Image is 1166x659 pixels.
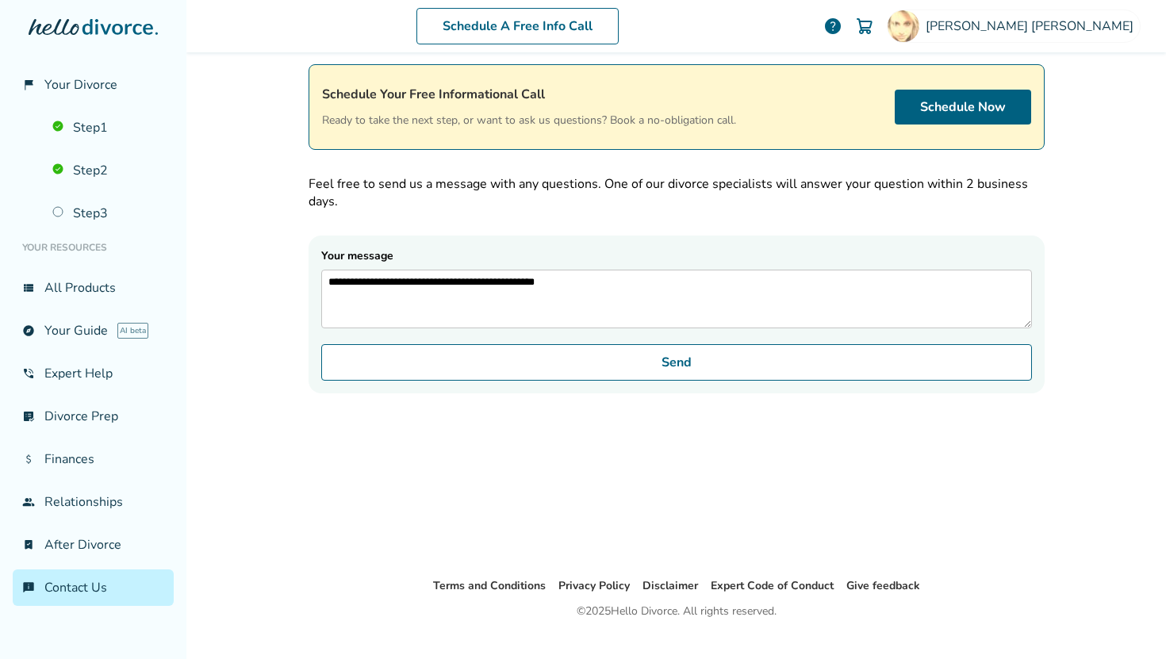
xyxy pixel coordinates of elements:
span: phone_in_talk [22,367,35,380]
a: exploreYour GuideAI beta [13,312,174,349]
a: Expert Code of Conduct [711,578,834,593]
a: flag_2Your Divorce [13,67,174,103]
a: Step2 [43,152,174,189]
p: Feel free to send us a message with any questions. One of our divorce specialists will answer you... [309,175,1045,210]
a: Privacy Policy [558,578,630,593]
a: Terms and Conditions [433,578,546,593]
a: list_alt_checkDivorce Prep [13,398,174,435]
a: chat_infoContact Us [13,569,174,606]
img: Kara Clapp Connelly [888,10,919,42]
span: flag_2 [22,79,35,91]
a: Step3 [43,195,174,232]
a: groupRelationships [13,484,174,520]
a: Step1 [43,109,174,146]
a: Schedule Now [895,90,1031,125]
span: attach_money [22,453,35,466]
iframe: Chat Widget [1087,583,1166,659]
img: Cart [855,17,874,36]
div: © 2025 Hello Divorce. All rights reserved. [577,602,777,621]
span: group [22,496,35,508]
span: Your Divorce [44,76,117,94]
a: help [823,17,842,36]
div: Ready to take the next step, or want to ask us questions? Book a no-obligation call. [322,84,736,130]
label: Your message [321,248,1032,328]
span: bookmark_check [22,538,35,551]
span: list_alt_check [22,410,35,423]
a: phone_in_talkExpert Help [13,355,174,392]
a: view_listAll Products [13,270,174,306]
span: view_list [22,282,35,294]
a: bookmark_checkAfter Divorce [13,527,174,563]
li: Disclaimer [642,577,698,596]
a: Schedule A Free Info Call [416,8,619,44]
li: Give feedback [846,577,920,596]
textarea: Your message [321,270,1032,328]
span: [PERSON_NAME] [PERSON_NAME] [926,17,1140,35]
span: chat_info [22,581,35,594]
h4: Schedule Your Free Informational Call [322,84,736,105]
span: explore [22,324,35,337]
span: AI beta [117,323,148,339]
li: Your Resources [13,232,174,263]
a: attach_moneyFinances [13,441,174,477]
button: Send [321,344,1032,381]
